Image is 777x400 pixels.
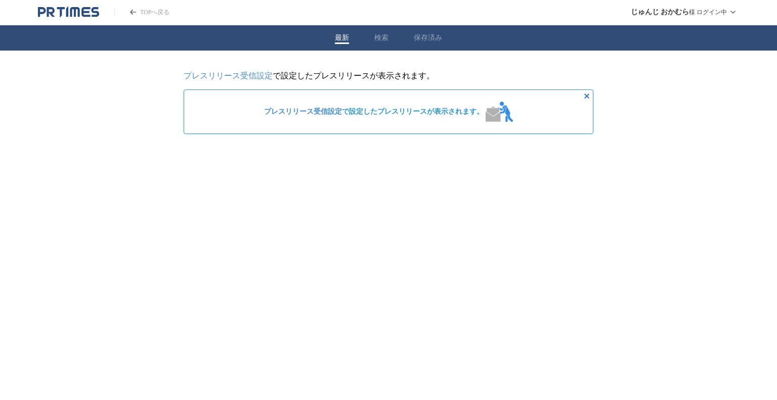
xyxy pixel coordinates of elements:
p: で設定したプレスリリースが表示されます。 [184,71,593,81]
span: で設定したプレスリリースが表示されます。 [264,107,484,116]
button: 検索 [374,33,388,42]
a: PR TIMESのトップページはこちら [38,6,99,18]
a: プレスリリース受信設定 [184,71,273,80]
span: じゅんじ おかむら [631,8,689,17]
button: 最新 [335,33,349,42]
button: 保存済み [414,33,442,42]
a: PR TIMESのトップページはこちら [114,8,169,17]
button: 非表示にする [581,90,593,102]
a: プレスリリース受信設定 [264,108,342,115]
